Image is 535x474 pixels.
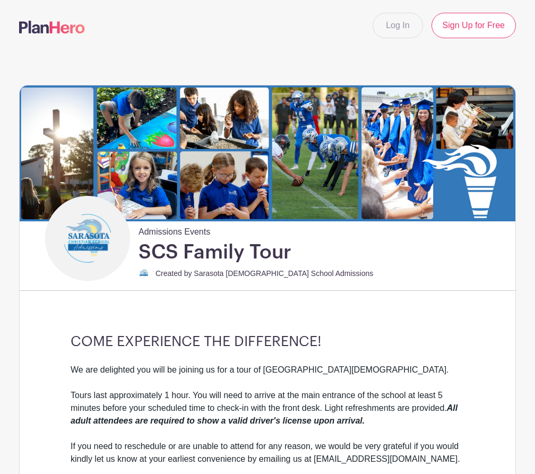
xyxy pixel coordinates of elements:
[156,269,373,278] small: Created by Sarasota [DEMOGRAPHIC_DATA] School Admissions
[19,21,85,33] img: logo-507f7623f17ff9eddc593b1ce0a138ce2505c220e1c5a4e2b4648c50719b7d32.svg
[139,240,291,265] h1: SCS Family Tour
[71,333,464,350] h3: COME EXPERIENCE THE DIFFERENCE!
[139,221,210,238] span: Admissions Events
[373,13,422,38] a: Log In
[20,85,515,221] img: event_banner_9558.png
[432,13,516,38] a: Sign Up for Free
[139,268,149,279] img: Admisions%20Logo.png
[71,403,458,425] em: All adult attendees are required to show a valid driver's license upon arrival.
[48,199,127,278] img: Admissions%20Logo%20%20(2).png
[71,364,464,466] div: We are delighted you will be joining us for a tour of [GEOGRAPHIC_DATA][DEMOGRAPHIC_DATA]. Tours ...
